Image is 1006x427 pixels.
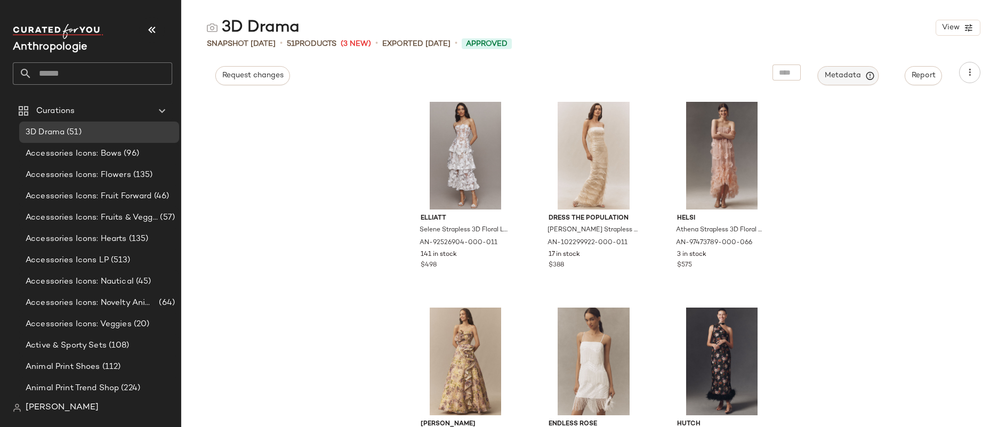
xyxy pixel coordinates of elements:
span: $388 [549,261,564,270]
span: View [941,23,960,32]
button: Metadata [818,66,879,85]
img: 92526904_011_b [412,102,519,210]
span: Animal Print Trend Shop [26,382,119,394]
span: • [280,37,283,50]
span: (46) [152,190,170,203]
span: [PERSON_NAME] Strapless Beaded Maxi Dress by Dress The Population in Ivory, Women's, Size: Medium... [548,225,638,235]
p: Exported [DATE] [382,38,450,50]
span: Helsi [677,214,767,223]
span: $498 [421,261,437,270]
button: View [936,20,980,36]
span: Accessories Icons: Veggies [26,318,132,331]
span: $575 [677,261,692,270]
span: Athena Strapless 3D Floral Maxi Dress by [PERSON_NAME] in Pink, Women's, Size: Large, Polyester/S... [676,225,766,235]
img: 102299922_011_b [540,102,647,210]
span: (135) [131,169,153,181]
span: Accessories Icons: Novelty Animal [26,297,157,309]
span: AN-102299922-000-011 [548,238,627,248]
span: Current Company Name [13,42,87,53]
img: 97473789_066_b [669,102,776,210]
div: 3D Drama [207,17,300,38]
span: (112) [100,361,121,373]
span: Active & Sporty Sets [26,340,107,352]
span: Approved [466,38,508,50]
img: svg%3e [13,404,21,412]
span: (224) [119,382,140,394]
span: Dress The Population [549,214,639,223]
span: Accessories Icons: Fruit Forward [26,190,152,203]
button: Request changes [215,66,290,85]
span: Selene Strapless 3D Floral Lace Tiered Maxi Dress by Elliatt in Ivory, Women's, Size: XS, Polyest... [420,225,510,235]
span: 3 in stock [677,250,706,260]
span: (51) [65,126,82,139]
span: Report [911,71,936,80]
img: svg%3e [207,22,218,33]
span: AN-92526904-000-011 [420,238,497,248]
img: cfy_white_logo.C9jOOHJF.svg [13,24,103,39]
span: (3 New) [341,38,371,50]
img: 103875233_520_b [669,308,776,415]
span: Elliatt [421,214,511,223]
span: (108) [107,340,130,352]
span: 17 in stock [549,250,580,260]
span: AN-97473789-000-066 [676,238,752,248]
span: [PERSON_NAME] [26,401,99,414]
span: (45) [134,276,151,288]
span: 141 in stock [421,250,457,260]
span: (96) [122,148,139,160]
span: (57) [158,212,175,224]
span: Accessories Icons: Nautical [26,276,134,288]
span: (135) [127,233,149,245]
span: • [375,37,378,50]
span: Accessories Icons: Hearts [26,233,127,245]
span: 3D Drama [26,126,65,139]
img: 103236675_610_b [412,308,519,415]
span: Request changes [222,71,284,80]
span: (20) [132,318,150,331]
span: Accessories Icons: Flowers [26,169,131,181]
img: 100777614_010_b [540,308,647,415]
span: Accessories Icons: Fruits & Veggies [26,212,158,224]
span: (64) [157,297,175,309]
span: Snapshot [DATE] [207,38,276,50]
div: Products [287,38,336,50]
span: Curations [36,105,75,117]
span: Accessories Icons LP [26,254,109,267]
span: • [455,37,457,50]
span: 51 [287,40,295,48]
span: Accessories Icons: Bows [26,148,122,160]
span: (513) [109,254,131,267]
span: Animal Print Shoes [26,361,100,373]
button: Report [905,66,942,85]
span: Metadata [824,71,873,80]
